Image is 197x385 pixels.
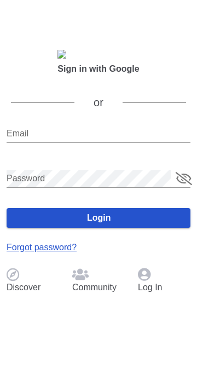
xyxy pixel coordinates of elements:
h3: or [94,94,103,111]
p: Log In [138,281,190,294]
b: Sign in with Google [57,64,139,73]
img: Google_%22G%22_Logo.svg [57,50,66,59]
button: append icon [176,172,192,185]
p: Discover [7,281,59,294]
span: Login [15,213,182,223]
button: Login [7,208,190,228]
p: Community [72,281,125,294]
a: Forgot password? [7,243,77,252]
